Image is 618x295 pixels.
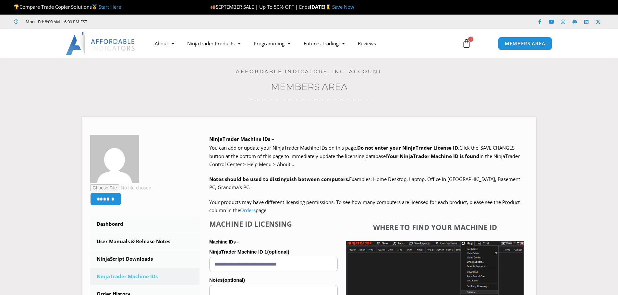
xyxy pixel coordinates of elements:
[14,4,121,10] span: Compare Trade Copier Solutions
[209,144,357,151] span: You can add or update your NinjaTrader Machine IDs on this page.
[90,135,139,183] img: 3e87465f0e20ff0e3d8960005c7132582c4255ff2ae4b0f9b3246af8b4987050
[297,36,351,51] a: Futures Trading
[452,34,481,53] a: 0
[247,36,297,51] a: Programming
[99,4,121,10] a: Start Here
[66,32,136,55] img: LogoAI | Affordable Indicators – NinjaTrader
[24,18,87,26] span: Mon - Fri: 8:00 AM – 6:00 PM EST
[209,136,274,142] b: NinjaTrader Machine IDs –
[357,144,459,151] b: Do not enter your NinjaTrader License ID.
[14,5,19,9] img: 🏆
[209,275,338,285] label: Notes
[498,37,552,50] a: MEMBERS AREA
[267,249,289,255] span: (optional)
[468,37,473,42] span: 0
[148,36,181,51] a: About
[209,176,520,191] span: Examples: Home Desktop, Laptop, Office In [GEOGRAPHIC_DATA], Basement PC, Grandma’s PC.
[505,41,545,46] span: MEMBERS AREA
[209,220,338,228] h4: Machine ID Licensing
[351,36,382,51] a: Reviews
[209,239,239,244] strong: Machine IDs –
[210,4,310,10] span: SEPTEMBER SALE | Up To 50% OFF | Ends
[209,144,520,167] span: Click the ‘SAVE CHANGES’ button at the bottom of this page to immediately update the licensing da...
[96,18,194,25] iframe: Customer reviews powered by Trustpilot
[346,223,524,231] h4: Where to find your Machine ID
[271,81,347,92] a: Members Area
[326,5,331,9] img: ⌛
[236,68,382,74] a: Affordable Indicators, Inc. Account
[240,207,256,213] a: Orders
[209,199,520,214] span: Your products may have different licensing permissions. To see how many computers are licensed fo...
[90,251,200,267] a: NinjaScript Downloads
[92,5,97,9] img: 🥇
[209,247,338,257] label: NinjaTrader Machine ID 1
[148,36,454,51] nav: Menu
[90,268,200,285] a: NinjaTrader Machine IDs
[332,4,354,10] a: Save Now
[223,277,245,283] span: (optional)
[90,233,200,250] a: User Manuals & Release Notes
[310,4,332,10] strong: [DATE]
[387,153,479,159] strong: Your NinjaTrader Machine ID is found
[209,176,349,182] strong: Notes should be used to distinguish between computers.
[181,36,247,51] a: NinjaTrader Products
[211,5,215,9] img: 🍂
[90,216,200,233] a: Dashboard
